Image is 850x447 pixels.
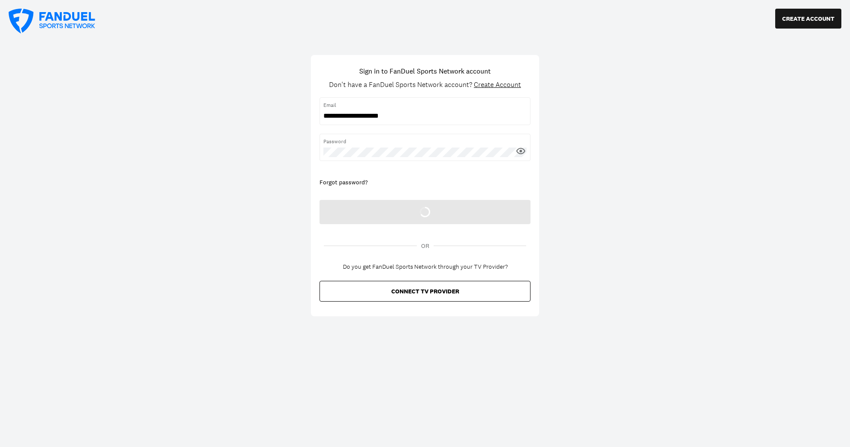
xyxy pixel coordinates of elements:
div: Don't have a FanDuel Sports Network account? [329,80,521,89]
div: Do you get FanDuel Sports Network through your TV Provider? [343,264,508,271]
span: Email [323,101,527,109]
span: Password [323,138,527,145]
span: Create Account [474,80,521,89]
button: CONNECT TV PROVIDER [320,281,530,302]
span: OR [421,241,429,251]
div: Forgot password? [320,178,530,187]
button: CREATE ACCOUNT [775,9,841,29]
h1: Sign in to FanDuel Sports Network account [359,66,491,76]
